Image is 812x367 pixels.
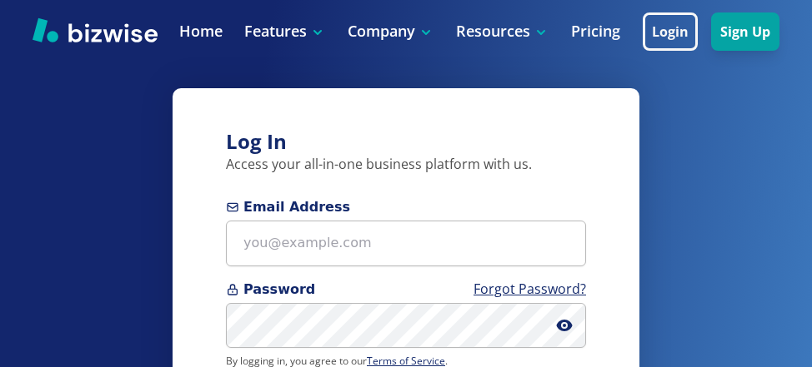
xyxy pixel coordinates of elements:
p: Access your all-in-one business platform with us. [226,156,586,174]
p: Features [244,21,326,42]
a: Login [643,24,711,40]
a: Home [179,21,223,42]
a: Forgot Password? [474,280,586,298]
span: Password [226,280,586,300]
span: Email Address [226,197,586,217]
button: Sign Up [711,12,779,51]
p: Resources [456,21,549,42]
p: Company [348,21,434,42]
button: Login [643,12,698,51]
h3: Log In [226,128,586,156]
input: you@example.com [226,221,586,266]
a: Pricing [571,21,620,42]
a: Sign Up [711,24,779,40]
img: Bizwise Logo [33,17,158,42]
